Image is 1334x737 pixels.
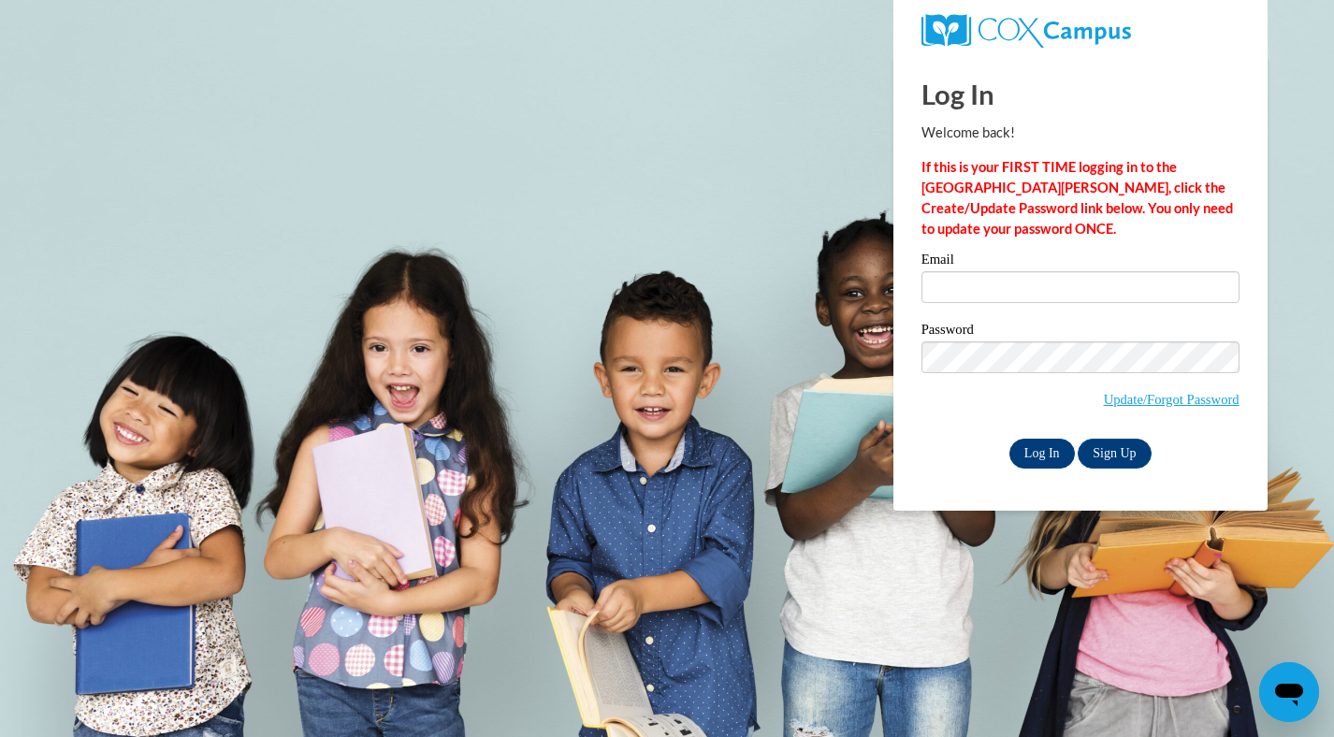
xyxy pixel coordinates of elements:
[921,123,1240,143] p: Welcome back!
[921,14,1131,48] img: COX Campus
[1078,439,1151,469] a: Sign Up
[1009,439,1075,469] input: Log In
[921,75,1240,113] h1: Log In
[921,159,1233,237] strong: If this is your FIRST TIME logging in to the [GEOGRAPHIC_DATA][PERSON_NAME], click the Create/Upd...
[921,323,1240,341] label: Password
[921,253,1240,271] label: Email
[1104,392,1240,407] a: Update/Forgot Password
[921,14,1240,48] a: COX Campus
[1259,662,1319,722] iframe: Button to launch messaging window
